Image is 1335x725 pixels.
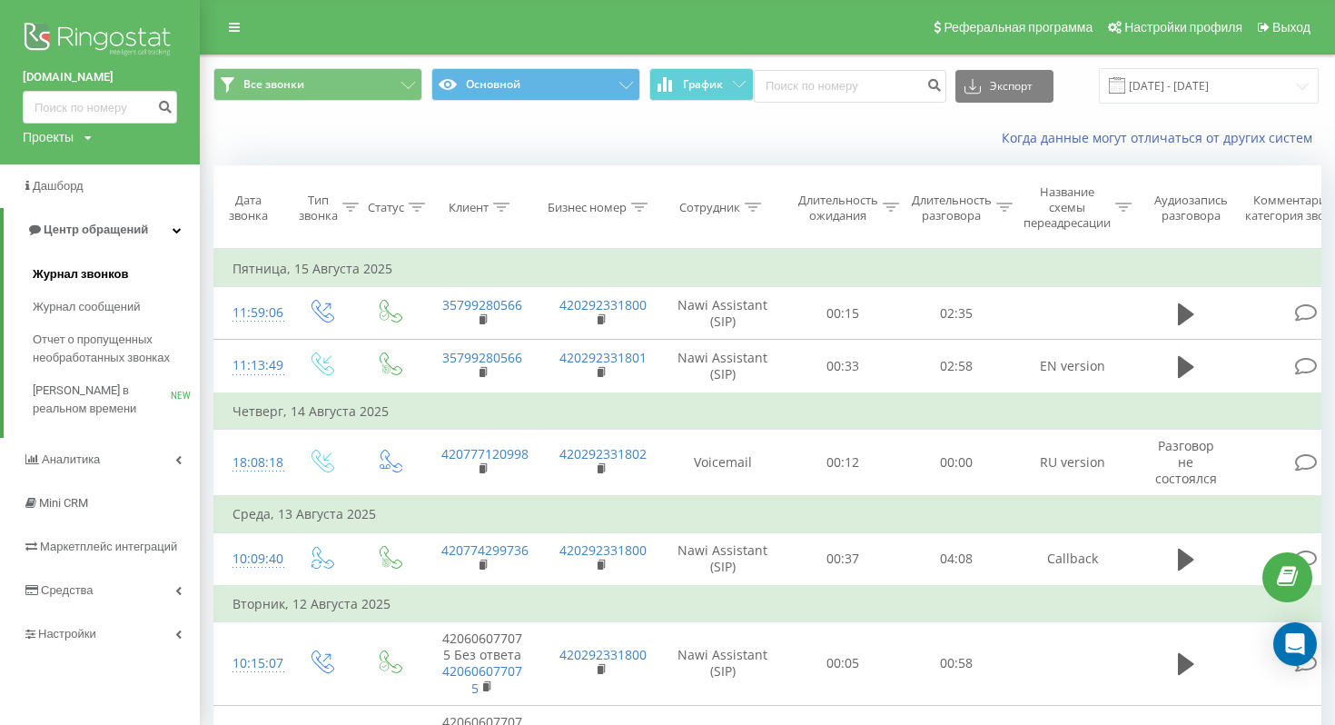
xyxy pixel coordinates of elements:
div: Тип звонка [299,193,338,223]
td: 02:35 [900,287,1014,340]
td: EN version [1014,340,1132,393]
a: 420292331801 [559,349,647,366]
td: 04:08 [900,532,1014,586]
a: [PERSON_NAME] в реальном времениNEW [33,374,200,425]
a: 420292331802 [559,445,647,462]
td: 00:12 [786,429,900,496]
a: 420606077075 [442,662,522,696]
span: Журнал сообщений [33,298,140,316]
a: 35799280566 [442,349,522,366]
span: Дашборд [33,179,84,193]
div: Длительность разговора [912,193,992,223]
td: 00:37 [786,532,900,586]
td: Callback [1014,532,1132,586]
td: Nawi Assistant (SIP) [659,621,786,705]
span: Все звонки [243,77,304,92]
div: Статус [368,200,404,215]
div: Бизнес номер [548,200,627,215]
span: График [683,78,723,91]
td: RU version [1014,429,1132,496]
td: 420606077075 Без ответа [423,621,541,705]
div: 10:15:07 [232,646,269,681]
button: Основной [431,68,640,101]
span: [PERSON_NAME] в реальном времени [33,382,171,418]
span: Реферальная программа [944,20,1093,35]
td: 00:33 [786,340,900,393]
div: Аудиозапись разговора [1147,193,1235,223]
td: Nawi Assistant (SIP) [659,340,786,393]
button: График [649,68,754,101]
input: Поиск по номеру [23,91,177,124]
span: Настройки [38,627,96,641]
a: 420777120998 [441,445,529,462]
div: Проекты [23,128,74,146]
td: 00:05 [786,621,900,705]
a: Центр обращений [4,208,200,252]
img: Ringostat logo [23,18,177,64]
div: 18:08:18 [232,445,269,481]
div: 11:13:49 [232,348,269,383]
td: 00:58 [900,621,1014,705]
td: 02:58 [900,340,1014,393]
div: 10:09:40 [232,541,269,577]
span: Отчет о пропущенных необработанных звонках [33,331,191,367]
span: Журнал звонков [33,265,128,283]
div: 11:59:06 [232,295,269,331]
div: Сотрудник [679,200,740,215]
td: Nawi Assistant (SIP) [659,532,786,586]
div: Дата звонка [214,193,282,223]
div: Open Intercom Messenger [1273,622,1317,666]
span: Средства [41,583,94,597]
div: Длительность ожидания [798,193,878,223]
a: Журнал сообщений [33,291,200,323]
a: [DOMAIN_NAME] [23,68,177,86]
div: Клиент [449,200,489,215]
a: 420292331800 [559,296,647,313]
td: 00:00 [900,429,1014,496]
div: Название схемы переадресации [1023,184,1111,231]
a: 420292331800 [559,541,647,559]
button: Экспорт [955,70,1053,103]
span: Аналитика [42,452,100,466]
span: Выход [1272,20,1310,35]
td: 00:15 [786,287,900,340]
span: Разговор не состоялся [1155,437,1217,487]
a: Журнал звонков [33,258,200,291]
input: Поиск по номеру [754,70,946,103]
a: 420774299736 [441,541,529,559]
span: Mini CRM [39,496,88,510]
button: Все звонки [213,68,422,101]
td: Nawi Assistant (SIP) [659,287,786,340]
a: 420292331800 [559,646,647,663]
span: Маркетплейс интеграций [40,540,177,553]
td: Voicemail [659,429,786,496]
a: 35799280566 [442,296,522,313]
span: Настройки профиля [1124,20,1242,35]
span: Центр обращений [44,223,148,236]
a: Когда данные могут отличаться от других систем [1002,129,1321,146]
a: Отчет о пропущенных необработанных звонках [33,323,200,374]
